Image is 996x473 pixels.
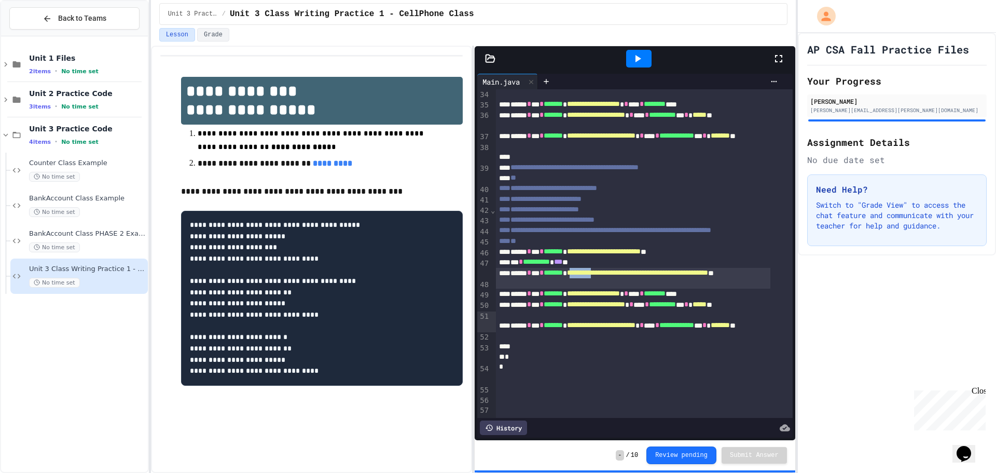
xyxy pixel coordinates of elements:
[29,103,51,110] span: 3 items
[29,172,80,182] span: No time set
[168,10,218,18] span: Unit 3 Practice Code
[29,53,146,63] span: Unit 1 Files
[477,74,538,89] div: Main.java
[9,7,140,30] button: Back to Teams
[477,248,490,259] div: 46
[29,229,146,238] span: BankAccount Class PHASE 2 Example
[722,447,787,464] button: Submit Answer
[806,4,838,28] div: My Account
[159,28,195,42] button: Lesson
[477,332,490,343] div: 52
[480,421,527,435] div: History
[477,406,490,416] div: 57
[29,194,146,203] span: BankAccount Class Example
[477,90,490,100] div: 34
[490,206,495,214] span: Fold line
[29,207,80,217] span: No time set
[477,259,490,280] div: 47
[910,386,986,430] iframe: chat widget
[477,301,490,311] div: 50
[807,135,987,150] h2: Assignment Details
[477,385,490,396] div: 55
[55,67,57,75] span: •
[29,265,146,274] span: Unit 3 Class Writing Practice 1 - CellPhone Class
[807,42,969,57] h1: AP CSA Fall Practice Files
[29,139,51,145] span: 4 items
[477,100,490,111] div: 35
[29,68,51,75] span: 2 items
[616,450,624,461] span: -
[477,216,490,226] div: 43
[810,106,984,114] div: [PERSON_NAME][EMAIL_ADDRESS][PERSON_NAME][DOMAIN_NAME]
[61,139,99,145] span: No time set
[29,124,146,133] span: Unit 3 Practice Code
[222,10,226,18] span: /
[810,97,984,106] div: [PERSON_NAME]
[646,447,716,464] button: Review pending
[477,290,490,301] div: 49
[61,68,99,75] span: No time set
[477,312,490,333] div: 51
[477,185,490,195] div: 40
[631,451,638,460] span: 10
[807,154,987,166] div: No due date set
[477,343,490,364] div: 53
[55,102,57,111] span: •
[477,364,490,385] div: 54
[730,451,779,460] span: Submit Answer
[197,28,229,42] button: Grade
[29,242,80,252] span: No time set
[55,138,57,146] span: •
[477,237,490,248] div: 45
[626,451,630,460] span: /
[477,132,490,142] div: 37
[477,396,490,406] div: 56
[477,280,490,290] div: 48
[477,76,525,87] div: Main.java
[807,74,987,88] h2: Your Progress
[816,183,978,196] h3: Need Help?
[952,431,986,463] iframe: chat widget
[477,206,490,216] div: 42
[61,103,99,110] span: No time set
[477,111,490,132] div: 36
[4,4,72,66] div: Chat with us now!Close
[230,8,474,20] span: Unit 3 Class Writing Practice 1 - CellPhone Class
[29,278,80,288] span: No time set
[477,227,490,237] div: 44
[29,89,146,98] span: Unit 2 Practice Code
[816,200,978,231] p: Switch to "Grade View" to access the chat feature and communicate with your teacher for help and ...
[477,195,490,206] div: 41
[477,164,490,185] div: 39
[58,13,106,24] span: Back to Teams
[29,159,146,168] span: Counter Class Example
[477,143,490,164] div: 38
